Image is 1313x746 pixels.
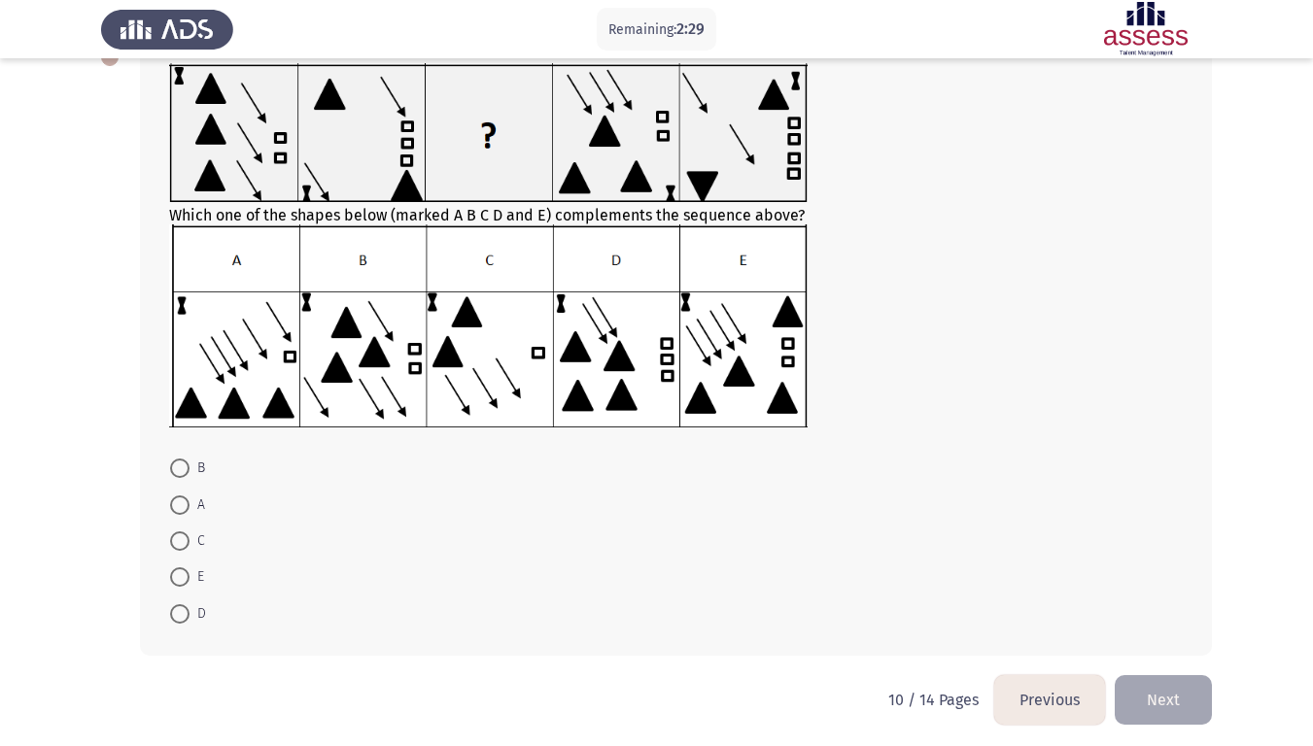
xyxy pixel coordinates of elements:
span: 2:29 [676,19,705,38]
p: Remaining: [608,17,705,42]
span: D [190,602,206,626]
div: Which one of the shapes below (marked A B C D and E) complements the sequence above? [169,63,1183,431]
span: B [190,457,205,480]
img: Assessment logo of ASSESS Focus 4 Module Assessment (EN/AR) (Advanced - IB) [1080,2,1212,56]
button: load next page [1115,675,1212,725]
span: A [190,493,205,517]
img: UkFYYV8wODhfQS5wbmcxNjkxMzI5ODg1MDM0.png [169,63,808,202]
p: 10 / 14 Pages [888,691,979,709]
img: Assess Talent Management logo [101,2,233,56]
button: load previous page [994,675,1105,725]
img: UkFYYV8wODhfQi5wbmcxNjkxMzI5ODk2OTU4.png [169,224,808,426]
span: E [190,565,204,589]
span: C [190,529,205,553]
